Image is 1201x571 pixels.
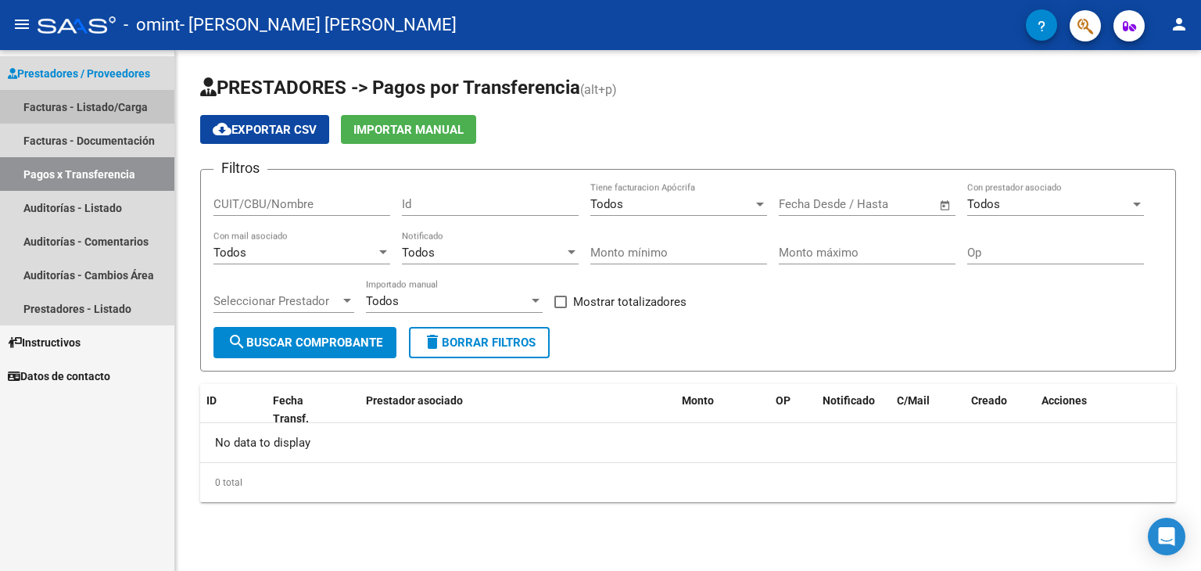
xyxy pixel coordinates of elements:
[124,8,180,42] span: - omint
[1041,394,1087,407] span: Acciones
[206,394,217,407] span: ID
[200,423,1176,462] div: No data to display
[423,332,442,351] mat-icon: delete
[580,82,617,97] span: (alt+p)
[823,394,875,407] span: Notificado
[891,384,965,436] datatable-header-cell: C/Mail
[844,197,920,211] input: End date
[1170,15,1188,34] mat-icon: person
[366,294,399,308] span: Todos
[213,157,267,179] h3: Filtros
[267,384,337,436] datatable-header-cell: Fecha Transf.
[776,394,791,407] span: OP
[769,384,816,436] datatable-header-cell: OP
[366,394,463,407] span: Prestador asociado
[409,327,550,358] button: Borrar Filtros
[816,384,891,436] datatable-header-cell: Notificado
[200,77,580,99] span: PRESTADORES -> Pagos por Transferencia
[967,197,1000,211] span: Todos
[353,123,464,137] span: Importar Manual
[200,463,1176,502] div: 0 total
[213,123,317,137] span: Exportar CSV
[402,246,435,260] span: Todos
[213,327,396,358] button: Buscar Comprobante
[897,394,930,407] span: C/Mail
[423,336,536,350] span: Borrar Filtros
[213,120,231,138] mat-icon: cloud_download
[180,8,457,42] span: - [PERSON_NAME] [PERSON_NAME]
[341,115,476,144] button: Importar Manual
[573,293,687,311] span: Mostrar totalizadores
[213,246,246,260] span: Todos
[228,332,246,351] mat-icon: search
[779,197,830,211] input: Start date
[971,394,1007,407] span: Creado
[228,336,382,350] span: Buscar Comprobante
[200,115,329,144] button: Exportar CSV
[965,384,1035,436] datatable-header-cell: Creado
[8,334,81,351] span: Instructivos
[590,197,623,211] span: Todos
[676,384,769,436] datatable-header-cell: Monto
[1148,518,1185,555] div: Open Intercom Messenger
[8,65,150,82] span: Prestadores / Proveedores
[360,384,676,436] datatable-header-cell: Prestador asociado
[213,294,340,308] span: Seleccionar Prestador
[8,368,110,385] span: Datos de contacto
[200,384,267,436] datatable-header-cell: ID
[682,394,714,407] span: Monto
[13,15,31,34] mat-icon: menu
[1035,384,1176,436] datatable-header-cell: Acciones
[937,196,955,214] button: Open calendar
[273,394,309,425] span: Fecha Transf.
